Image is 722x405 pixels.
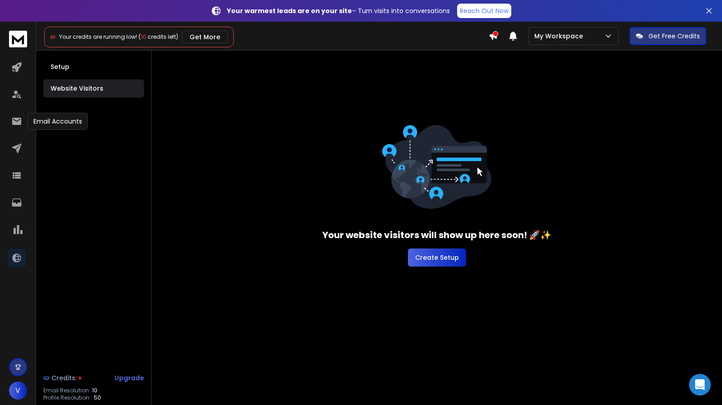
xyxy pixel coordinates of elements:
div: Upgrade [115,373,144,382]
p: Reach Out Now [460,6,509,15]
strong: Your warmest leads are on your site [227,6,352,15]
button: Create Setup [408,249,466,267]
p: – Turn visits into conversations [227,6,450,15]
span: Credits: [51,373,77,382]
button: Get Free Credits [629,27,706,45]
p: Profile Resolution : [43,394,92,401]
div: Email Accounts [28,113,88,130]
div: Open Intercom Messenger [689,374,711,396]
h3: Your website visitors will show up here soon! 🚀✨ [322,229,551,241]
span: 10 [141,33,146,41]
button: Website Visitors [43,79,144,97]
span: 50 [94,394,101,401]
button: Setup [43,58,144,76]
img: logo [9,31,27,47]
button: V [9,382,27,400]
p: Get Free Credits [648,32,700,41]
button: Get More [182,31,228,43]
a: Credits:Upgrade [43,369,144,387]
span: ( credits left) [139,33,178,41]
span: Your credits are running low! [59,33,137,41]
p: My Workspace [534,32,587,41]
span: 10 [92,387,97,394]
a: Reach Out Now [457,4,511,18]
p: Email Resolution: [43,387,90,394]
